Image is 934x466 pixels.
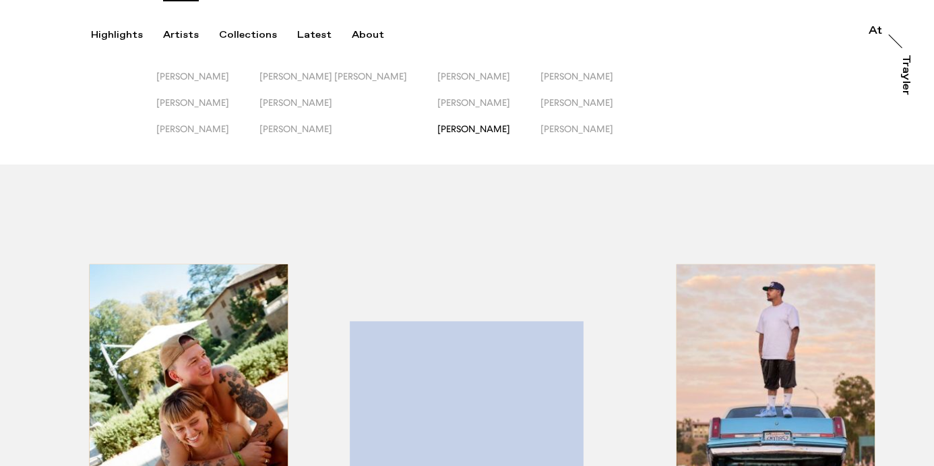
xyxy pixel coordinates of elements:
button: Collections [219,29,297,41]
span: [PERSON_NAME] [437,71,510,82]
button: Latest [297,29,352,41]
div: Trayler [900,55,911,95]
button: [PERSON_NAME] [540,97,644,123]
span: [PERSON_NAME] [437,97,510,108]
span: [PERSON_NAME] [540,123,613,134]
button: [PERSON_NAME] [156,71,259,97]
button: [PERSON_NAME] [259,123,437,150]
span: [PERSON_NAME] [437,123,510,134]
button: [PERSON_NAME] [540,123,644,150]
span: [PERSON_NAME] [PERSON_NAME] [259,71,407,82]
span: [PERSON_NAME] [540,71,613,82]
span: [PERSON_NAME] [540,97,613,108]
a: Trayler [898,55,911,110]
button: [PERSON_NAME] [437,97,540,123]
div: Highlights [91,29,143,41]
button: [PERSON_NAME] [156,123,259,150]
div: Collections [219,29,277,41]
div: Artists [163,29,199,41]
button: [PERSON_NAME] [PERSON_NAME] [259,71,437,97]
span: [PERSON_NAME] [259,97,332,108]
span: [PERSON_NAME] [156,123,229,134]
button: [PERSON_NAME] [540,71,644,97]
span: [PERSON_NAME] [156,71,229,82]
button: Artists [163,29,219,41]
div: About [352,29,384,41]
button: [PERSON_NAME] [259,97,437,123]
div: Latest [297,29,332,41]
button: [PERSON_NAME] [437,123,540,150]
button: Highlights [91,29,163,41]
button: [PERSON_NAME] [437,71,540,97]
span: [PERSON_NAME] [156,97,229,108]
button: About [352,29,404,41]
a: At [869,26,882,39]
span: [PERSON_NAME] [259,123,332,134]
button: [PERSON_NAME] [156,97,259,123]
